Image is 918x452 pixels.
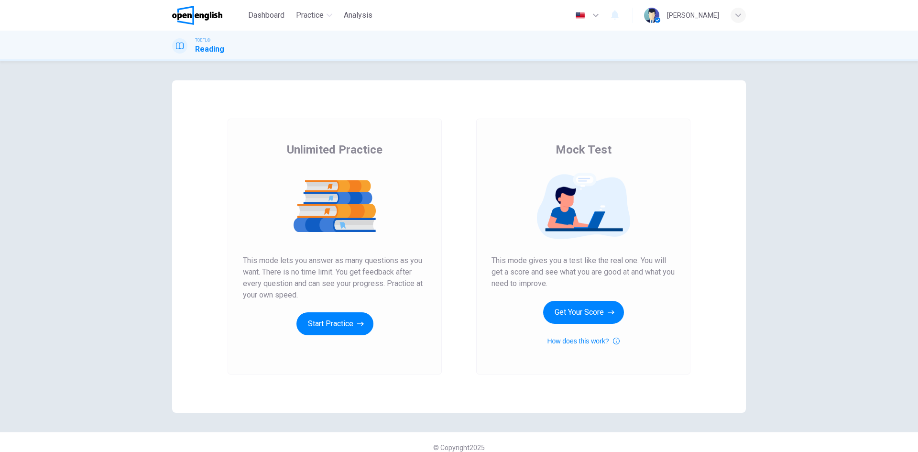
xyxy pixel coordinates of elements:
span: Mock Test [556,142,612,157]
span: Practice [296,10,324,21]
button: Start Practice [296,312,373,335]
button: Analysis [340,7,376,24]
h1: Reading [195,44,224,55]
span: Unlimited Practice [287,142,382,157]
span: This mode lets you answer as many questions as you want. There is no time limit. You get feedback... [243,255,426,301]
button: Dashboard [244,7,288,24]
span: © Copyright 2025 [433,444,485,452]
span: TOEFL® [195,37,210,44]
button: Practice [292,7,336,24]
div: [PERSON_NAME] [667,10,719,21]
a: OpenEnglish logo [172,6,244,25]
span: This mode gives you a test like the real one. You will get a score and see what you are good at a... [492,255,675,289]
button: How does this work? [547,335,619,347]
img: en [574,12,586,19]
span: Analysis [344,10,372,21]
button: Get Your Score [543,301,624,324]
img: Profile picture [644,8,659,23]
span: Dashboard [248,10,284,21]
img: OpenEnglish logo [172,6,222,25]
